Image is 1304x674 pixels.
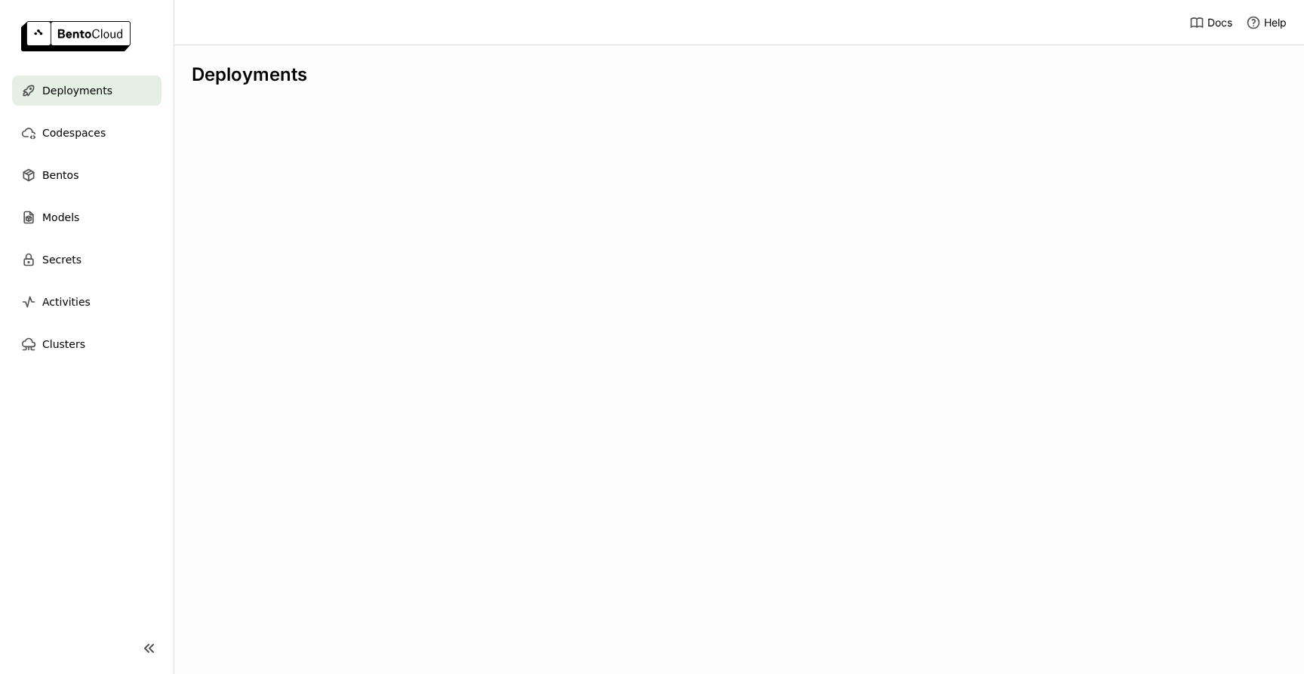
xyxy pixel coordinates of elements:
span: Clusters [42,335,85,353]
a: Clusters [12,329,161,359]
span: Models [42,208,79,226]
a: Models [12,202,161,232]
img: logo [21,21,131,51]
a: Bentos [12,160,161,190]
span: Docs [1207,16,1232,29]
span: Activities [42,293,91,311]
a: Activities [12,287,161,317]
a: Secrets [12,245,161,275]
a: Docs [1189,15,1232,30]
span: Deployments [42,82,112,100]
span: Secrets [42,251,81,269]
span: Help [1264,16,1287,29]
span: Codespaces [42,124,106,142]
span: Bentos [42,166,78,184]
div: Help [1246,15,1287,30]
div: Deployments [192,63,1286,86]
